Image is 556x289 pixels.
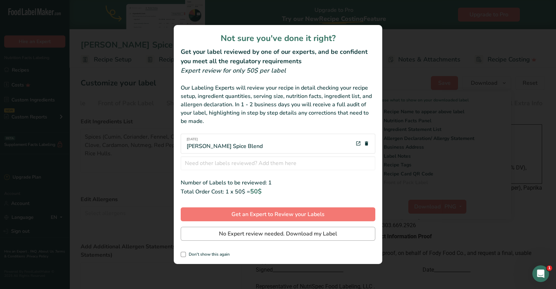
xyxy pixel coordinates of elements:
[181,84,375,125] div: Our Labeling Experts will review your recipe in detail checking your recipe setup, ingredient qua...
[181,66,375,75] div: Expert review for only 50$ per label
[532,265,549,282] iframe: Intercom live chat
[181,47,375,66] h2: Get your label reviewed by one of our experts, and be confident you meet all the regulatory requi...
[181,156,375,170] input: Need other labels reviewed? Add them here
[181,179,375,187] div: Number of Labels to be reviewed: 1
[187,137,263,150] div: [PERSON_NAME] Spice Blend
[547,265,552,271] span: 1
[181,207,375,221] button: Get an Expert to Review your Labels
[181,187,375,196] div: Total Order Cost: 1 x 50$ =
[181,32,375,44] h1: Not sure you've done it right?
[219,230,337,238] span: No Expert review needed. Download my Label
[231,210,325,218] span: Get an Expert to Review your Labels
[186,252,230,257] span: Don't show this again
[181,227,375,241] button: No Expert review needed. Download my Label
[250,187,262,196] span: 50$
[187,137,263,142] span: [DATE]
